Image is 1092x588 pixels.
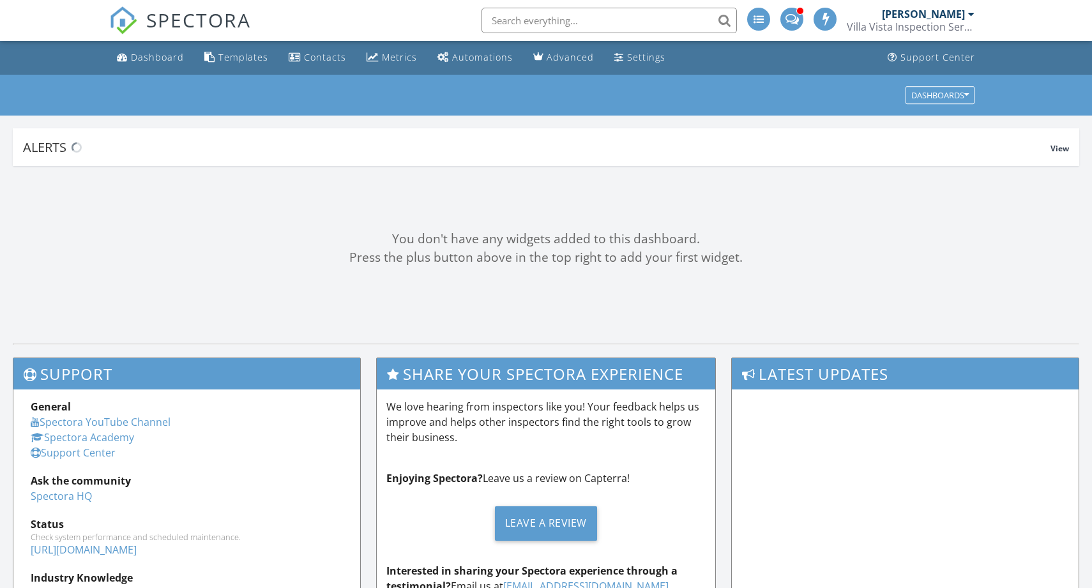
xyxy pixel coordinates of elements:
[361,46,422,70] a: Metrics
[386,399,706,445] p: We love hearing from inspectors like you! Your feedback helps us improve and helps other inspecto...
[31,543,137,557] a: [URL][DOMAIN_NAME]
[112,46,189,70] a: Dashboard
[109,17,251,44] a: SPECTORA
[199,46,273,70] a: Templates
[13,358,360,389] h3: Support
[883,46,980,70] a: Support Center
[732,358,1079,389] h3: Latest Updates
[495,506,597,541] div: Leave a Review
[31,489,92,503] a: Spectora HQ
[528,46,599,70] a: Advanced
[432,46,518,70] a: Automations (Advanced)
[13,248,1079,267] div: Press the plus button above in the top right to add your first widget.
[911,91,969,100] div: Dashboards
[13,230,1079,248] div: You don't have any widgets added to this dashboard.
[377,358,716,389] h3: Share Your Spectora Experience
[304,51,346,63] div: Contacts
[386,496,706,550] a: Leave a Review
[109,6,137,34] img: The Best Home Inspection Software - Spectora
[31,400,71,414] strong: General
[382,51,417,63] div: Metrics
[31,446,116,460] a: Support Center
[882,8,965,20] div: [PERSON_NAME]
[31,473,343,488] div: Ask the community
[31,532,343,542] div: Check system performance and scheduled maintenance.
[609,46,671,70] a: Settings
[627,51,665,63] div: Settings
[906,86,974,104] button: Dashboards
[547,51,594,63] div: Advanced
[452,51,513,63] div: Automations
[23,139,1050,156] div: Alerts
[284,46,351,70] a: Contacts
[146,6,251,33] span: SPECTORA
[218,51,268,63] div: Templates
[847,20,974,33] div: Villa Vista Inspection Services
[31,516,343,532] div: Status
[31,415,171,429] a: Spectora YouTube Channel
[386,471,706,486] p: Leave us a review on Capterra!
[482,8,737,33] input: Search everything...
[31,430,134,444] a: Spectora Academy
[900,51,975,63] div: Support Center
[131,51,184,63] div: Dashboard
[1050,143,1069,154] span: View
[31,570,343,585] div: Industry Knowledge
[386,471,483,485] strong: Enjoying Spectora?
